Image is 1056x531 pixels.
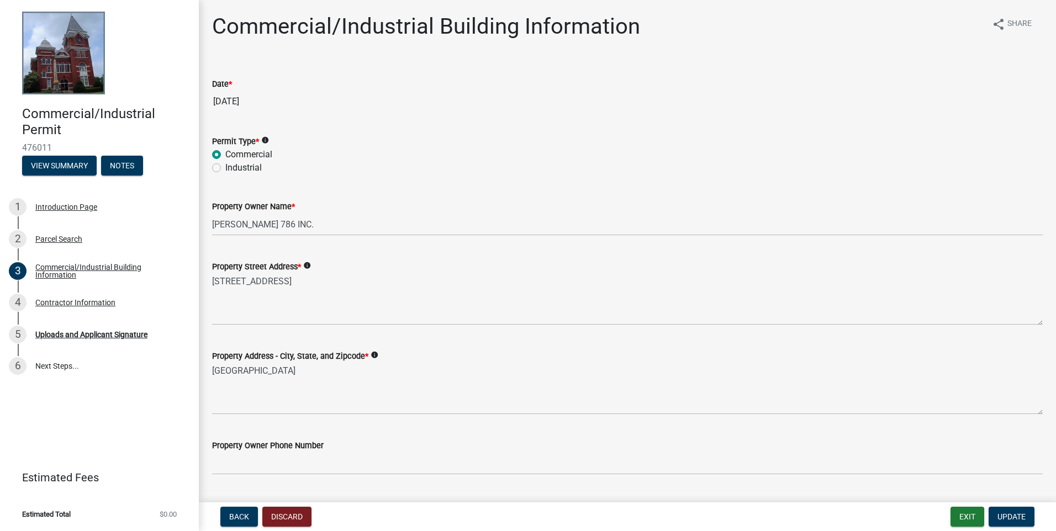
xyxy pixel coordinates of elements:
span: Share [1007,18,1032,31]
label: Date [212,81,232,88]
div: 5 [9,326,27,343]
button: Update [989,507,1034,527]
a: Estimated Fees [9,466,181,488]
label: Property Address - City, State, and Zipcode [212,353,368,360]
label: Property Owner Name [212,203,295,211]
label: Property Owner Phone Number [212,442,324,450]
label: Commercial [225,148,272,161]
span: $0.00 [160,511,177,518]
label: Industrial [225,161,262,174]
div: Introduction Page [35,203,97,211]
i: info [261,136,269,144]
div: Contractor Information [35,299,115,306]
div: 4 [9,294,27,311]
button: shareShare [983,13,1041,35]
button: Exit [951,507,984,527]
button: Back [220,507,258,527]
div: Uploads and Applicant Signature [35,331,147,338]
i: info [371,351,378,359]
i: info [303,262,311,269]
span: Estimated Total [22,511,71,518]
img: Talbot County, Georgia [22,12,105,94]
label: Property Street Address [212,263,301,271]
div: 6 [9,357,27,375]
span: Back [229,512,249,521]
div: Parcel Search [35,235,82,243]
wm-modal-confirm: Summary [22,162,97,171]
div: 1 [9,198,27,216]
wm-modal-confirm: Notes [101,162,143,171]
h4: Commercial/Industrial Permit [22,106,190,138]
button: Notes [101,156,143,176]
span: Update [997,512,1026,521]
button: Discard [262,507,311,527]
i: share [992,18,1005,31]
div: 3 [9,262,27,280]
button: View Summary [22,156,97,176]
span: 476011 [22,142,177,153]
h1: Commercial/Industrial Building Information [212,13,640,40]
label: Permit Type [212,138,259,146]
div: Commercial/Industrial Building Information [35,263,181,279]
div: 2 [9,230,27,248]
